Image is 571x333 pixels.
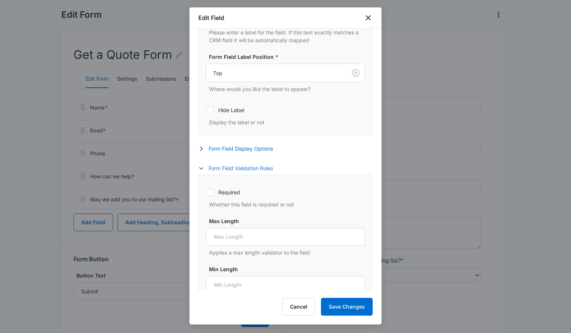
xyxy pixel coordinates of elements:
input: Max Length [206,228,365,246]
div: Keywords by Traffic [82,44,124,48]
img: website_grey.svg [12,19,18,25]
img: tab_domain_overview_orange.svg [20,43,26,49]
button: Cancel [282,298,315,316]
div: v 4.0.25 [21,12,36,18]
button: Save Changes [321,298,373,316]
button: Form Field Display Options [198,144,280,153]
button: Clear [350,67,362,79]
p: Display the label or not [209,118,365,126]
span: Submit [5,219,23,226]
h1: Edit Field [198,13,224,22]
p: Whether this field is required or not [209,201,365,208]
img: logo_orange.svg [12,12,18,18]
p: Applies a max length validator to the field [209,249,365,256]
label: Hide Label [206,106,365,114]
div: Domain: [DOMAIN_NAME] [19,19,81,25]
button: close [364,13,373,22]
label: Max Length [209,217,368,225]
label: Form Field Label Position [209,53,368,61]
p: Please enter a label for the field. If this text exactly matches a CRM field it will be automatic... [209,28,365,44]
label: Required [206,188,365,196]
label: Min Length [209,265,368,273]
img: tab_keywords_by_traffic_grey.svg [73,43,79,49]
input: Min Length [206,276,365,294]
div: Domain Overview [28,44,66,48]
p: Where would you like the label to appear? [209,85,365,93]
button: Form Field Validation Rules [198,164,280,173]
